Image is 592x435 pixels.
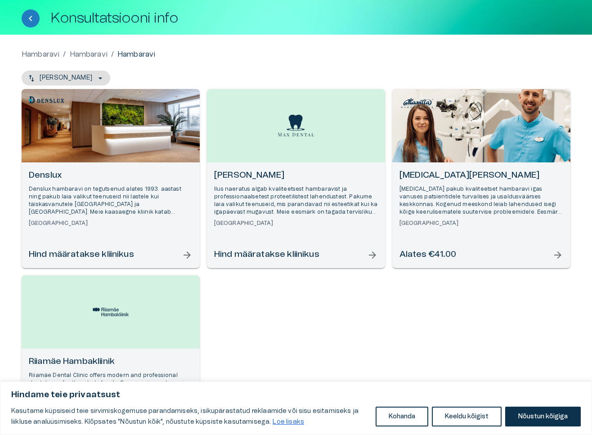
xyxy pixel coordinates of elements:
[505,407,581,426] button: Nõustun kõigiga
[214,249,319,261] h6: Hind määratakse kliinikus
[22,71,110,85] button: [PERSON_NAME]
[214,170,378,182] h6: [PERSON_NAME]
[399,96,435,110] img: Maxilla Hambakliinik logo
[278,115,314,137] img: Max Dental logo
[22,9,40,27] button: Tagasi
[29,170,193,182] h6: Denslux
[399,170,563,182] h6: [MEDICAL_DATA][PERSON_NAME]
[11,390,581,400] p: Hindame teie privaatsust
[214,185,378,216] p: Ilus naeratus algab kvaliteetsest hambaravist ja professionaalsetest proteetilistest lahendustest...
[272,418,305,426] a: Loe lisaks
[399,220,563,227] h6: [GEOGRAPHIC_DATA]
[29,356,193,368] h6: Riiamäe Hambakliinik
[22,49,59,60] a: Hambaravi
[22,89,200,268] a: Open selected supplier available booking dates
[207,89,385,268] a: Open selected supplier available booking dates
[29,372,193,403] p: Riiamäe Dental Clinic offers modern and professional dental care for the whole family. Our experi...
[367,250,378,260] span: arrow_forward
[11,406,369,427] p: Kasutame küpsiseid teie sirvimiskogemuse parandamiseks, isikupärastatud reklaamide või sisu esita...
[50,10,178,26] h1: Konsultatsiooni info
[117,49,155,60] p: Hambaravi
[111,49,114,60] p: /
[392,89,570,268] a: Open selected supplier available booking dates
[399,249,456,261] h6: Alates €41.00
[46,7,59,14] span: Help
[399,185,563,216] p: [MEDICAL_DATA] pakub kvaliteetset hambaravi igas vanuses patsientidele turvalises ja usaldusväärs...
[40,73,92,83] p: [PERSON_NAME]
[70,49,108,60] a: Hambaravi
[29,249,134,261] h6: Hind määratakse kliinikus
[182,250,193,260] span: arrow_forward
[552,250,563,260] span: arrow_forward
[63,49,66,60] p: /
[376,407,428,426] button: Kohanda
[28,96,64,104] img: Denslux logo
[214,220,378,227] h6: [GEOGRAPHIC_DATA]
[29,185,193,216] p: Denslux hambaravi on tegutsenud alates 1993. aastast ning pakub laia valikut teenuseid nii lastel...
[432,407,502,426] button: Keeldu kõigist
[29,220,193,227] h6: [GEOGRAPHIC_DATA]
[93,308,129,316] img: Riiamäe Hambakliinik logo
